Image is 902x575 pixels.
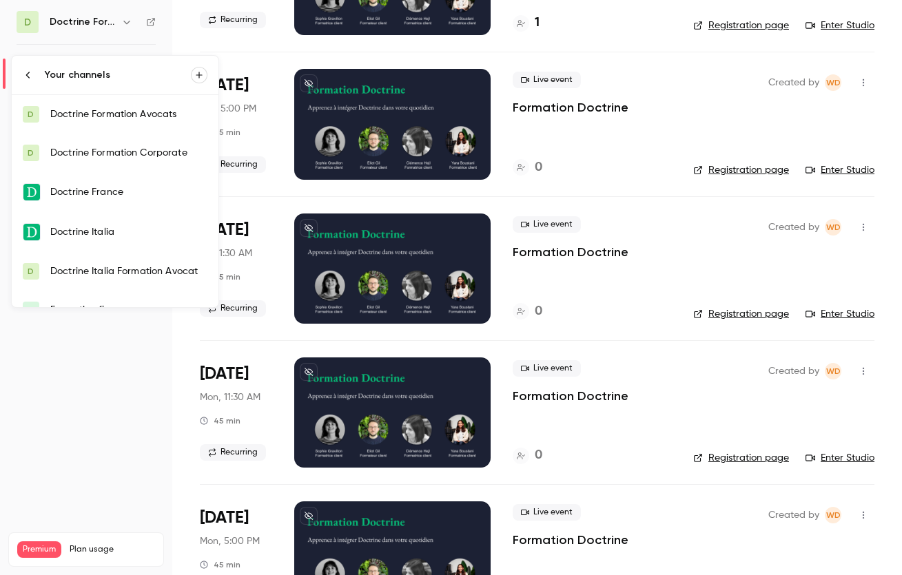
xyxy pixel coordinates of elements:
div: Doctrine France [50,185,207,199]
span: F [29,304,33,316]
span: D [28,147,34,159]
div: Doctrine Formation Corporate [50,146,207,160]
div: Doctrine Italia [50,225,207,239]
img: Doctrine Italia [23,224,40,240]
div: Formation flow [50,303,207,317]
div: Doctrine Formation Avocats [50,107,207,121]
span: D [28,108,34,121]
span: D [28,265,34,278]
div: Your channels [45,68,191,82]
img: Doctrine France [23,184,40,200]
div: Doctrine Italia Formation Avocat [50,264,207,278]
